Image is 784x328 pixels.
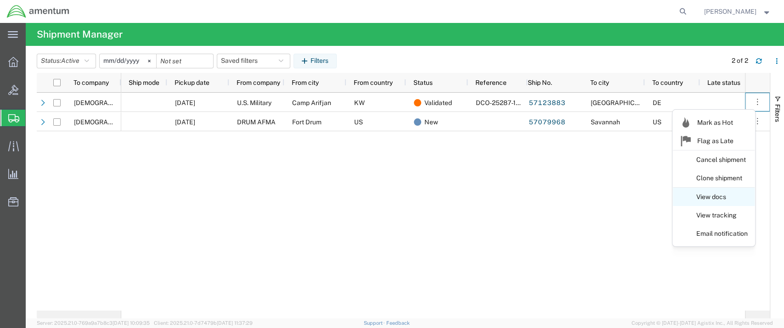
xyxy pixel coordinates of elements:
[6,5,70,18] img: logo
[704,6,772,17] button: [PERSON_NAME]
[386,320,410,326] a: Feedback
[293,54,337,68] button: Filters
[732,56,748,66] div: 2 of 2
[37,320,150,326] span: Server: 2025.21.0-769a9a7b8c3
[673,170,755,187] a: Clone shipment
[175,79,209,86] span: Pickup date
[673,226,755,242] a: Email notification
[37,54,96,68] button: Status:Active
[37,23,123,46] h4: Shipment Manager
[129,79,159,86] span: Ship mode
[673,189,755,206] a: View docs
[673,152,755,168] a: Cancel shipment
[707,79,740,86] span: Late status
[673,132,755,150] a: Flag as Late
[652,79,683,86] span: To country
[100,54,156,68] input: Not set
[175,99,195,106] span: 10/14/2025
[591,99,656,106] span: Illesheim
[74,118,165,126] span: US ARMY
[157,54,213,68] input: Not set
[354,118,363,126] span: US
[590,79,609,86] span: To city
[217,320,253,326] span: [DATE] 11:37:29
[113,320,150,326] span: [DATE] 10:09:35
[354,79,393,86] span: From country
[653,99,661,106] span: DE
[476,99,535,106] span: DCO-25287-169419
[653,118,661,126] span: US
[528,95,566,110] a: 57123883
[363,320,386,326] a: Support
[591,118,620,126] span: Savannah
[292,79,319,86] span: From city
[292,118,321,126] span: Fort Drum
[217,54,290,68] button: Saved filters
[528,79,552,86] span: Ship No.
[424,93,452,112] span: Validated
[774,104,781,122] span: Filters
[413,79,433,86] span: Status
[528,115,566,129] a: 57079968
[673,113,755,132] a: Mark as Hot
[237,118,276,126] span: DRUM AFMA
[237,79,280,86] span: From company
[74,99,162,106] span: U.S. Army
[632,319,773,327] span: Copyright © [DATE]-[DATE] Agistix Inc., All Rights Reserved
[175,118,195,126] span: 10/09/2025
[354,99,365,106] span: KW
[61,57,79,64] span: Active
[424,112,438,132] span: New
[292,99,331,106] span: Camp Arifjan
[237,99,271,106] span: U.S. Military
[154,320,253,326] span: Client: 2025.21.0-7d7479b
[73,79,109,86] span: To company
[673,207,755,224] a: View tracking
[704,6,756,17] span: Sammuel Ball
[475,79,507,86] span: Reference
